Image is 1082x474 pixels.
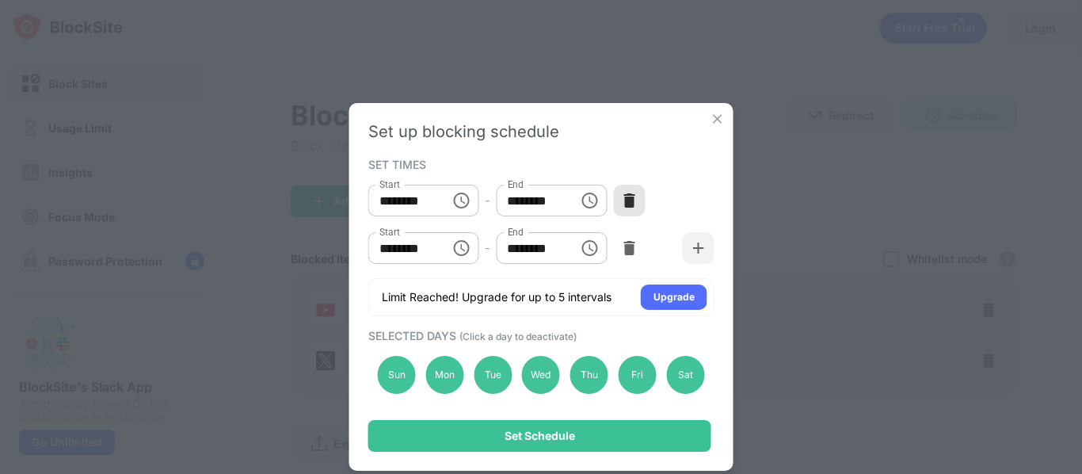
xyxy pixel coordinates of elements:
[378,356,416,394] div: Sun
[505,430,575,442] div: Set Schedule
[425,356,463,394] div: Mon
[485,239,490,257] div: -
[382,289,611,305] div: Limit Reached! Upgrade for up to 5 intervals
[619,356,657,394] div: Fri
[507,225,524,239] label: End
[368,329,711,342] div: SELECTED DAYS
[573,185,605,216] button: Choose time, selected time is 11:55 PM
[570,356,608,394] div: Thu
[445,185,477,216] button: Choose time, selected time is 11:00 PM
[474,356,512,394] div: Tue
[485,192,490,209] div: -
[507,178,524,191] label: End
[710,111,726,127] img: x-button.svg
[573,232,605,264] button: Choose time, selected time is 7:00 PM
[459,331,577,342] span: (Click a day to deactivate)
[522,356,560,394] div: Wed
[653,289,695,305] div: Upgrade
[379,178,400,191] label: Start
[379,225,400,239] label: Start
[368,158,711,170] div: SET TIMES
[368,122,714,141] div: Set up blocking schedule
[445,232,477,264] button: Choose time, selected time is 12:00 AM
[666,356,704,394] div: Sat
